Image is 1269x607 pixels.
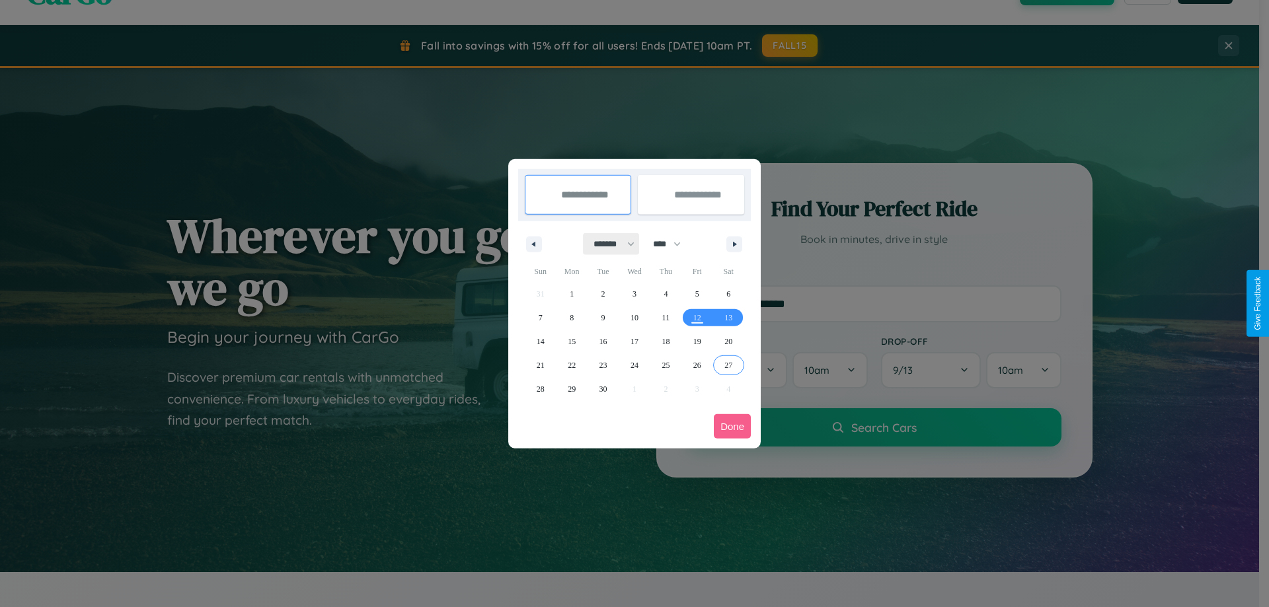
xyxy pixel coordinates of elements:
button: 22 [556,353,587,377]
span: 17 [631,330,638,353]
button: 21 [525,353,556,377]
span: 11 [662,306,670,330]
span: 18 [662,330,670,353]
span: 6 [726,282,730,306]
span: 12 [693,306,701,330]
button: 15 [556,330,587,353]
button: Done [714,414,751,439]
span: 24 [631,353,638,377]
button: 17 [619,330,650,353]
span: Sat [713,261,744,282]
span: Thu [650,261,681,282]
span: 26 [693,353,701,377]
span: 4 [664,282,668,306]
button: 16 [588,330,619,353]
span: 21 [537,353,545,377]
button: 25 [650,353,681,377]
button: 2 [588,282,619,306]
span: 20 [724,330,732,353]
button: 11 [650,306,681,330]
span: 13 [724,306,732,330]
span: 3 [633,282,636,306]
span: 22 [568,353,576,377]
span: 2 [601,282,605,306]
span: 16 [599,330,607,353]
span: 1 [570,282,574,306]
button: 27 [713,353,744,377]
button: 3 [619,282,650,306]
button: 8 [556,306,587,330]
button: 10 [619,306,650,330]
button: 13 [713,306,744,330]
span: 30 [599,377,607,401]
span: Wed [619,261,650,282]
span: 9 [601,306,605,330]
span: 23 [599,353,607,377]
span: Mon [556,261,587,282]
button: 1 [556,282,587,306]
button: 28 [525,377,556,401]
button: 24 [619,353,650,377]
span: Sun [525,261,556,282]
span: 8 [570,306,574,330]
div: Give Feedback [1253,277,1262,330]
span: 15 [568,330,576,353]
span: 10 [631,306,638,330]
span: 29 [568,377,576,401]
span: 28 [537,377,545,401]
span: 5 [695,282,699,306]
button: 7 [525,306,556,330]
span: Tue [588,261,619,282]
button: 12 [681,306,712,330]
button: 14 [525,330,556,353]
span: Fri [681,261,712,282]
span: 7 [539,306,543,330]
span: 14 [537,330,545,353]
span: 27 [724,353,732,377]
button: 30 [588,377,619,401]
button: 20 [713,330,744,353]
button: 4 [650,282,681,306]
button: 26 [681,353,712,377]
button: 5 [681,282,712,306]
button: 6 [713,282,744,306]
button: 29 [556,377,587,401]
button: 9 [588,306,619,330]
button: 18 [650,330,681,353]
span: 19 [693,330,701,353]
span: 25 [662,353,670,377]
button: 23 [588,353,619,377]
button: 19 [681,330,712,353]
